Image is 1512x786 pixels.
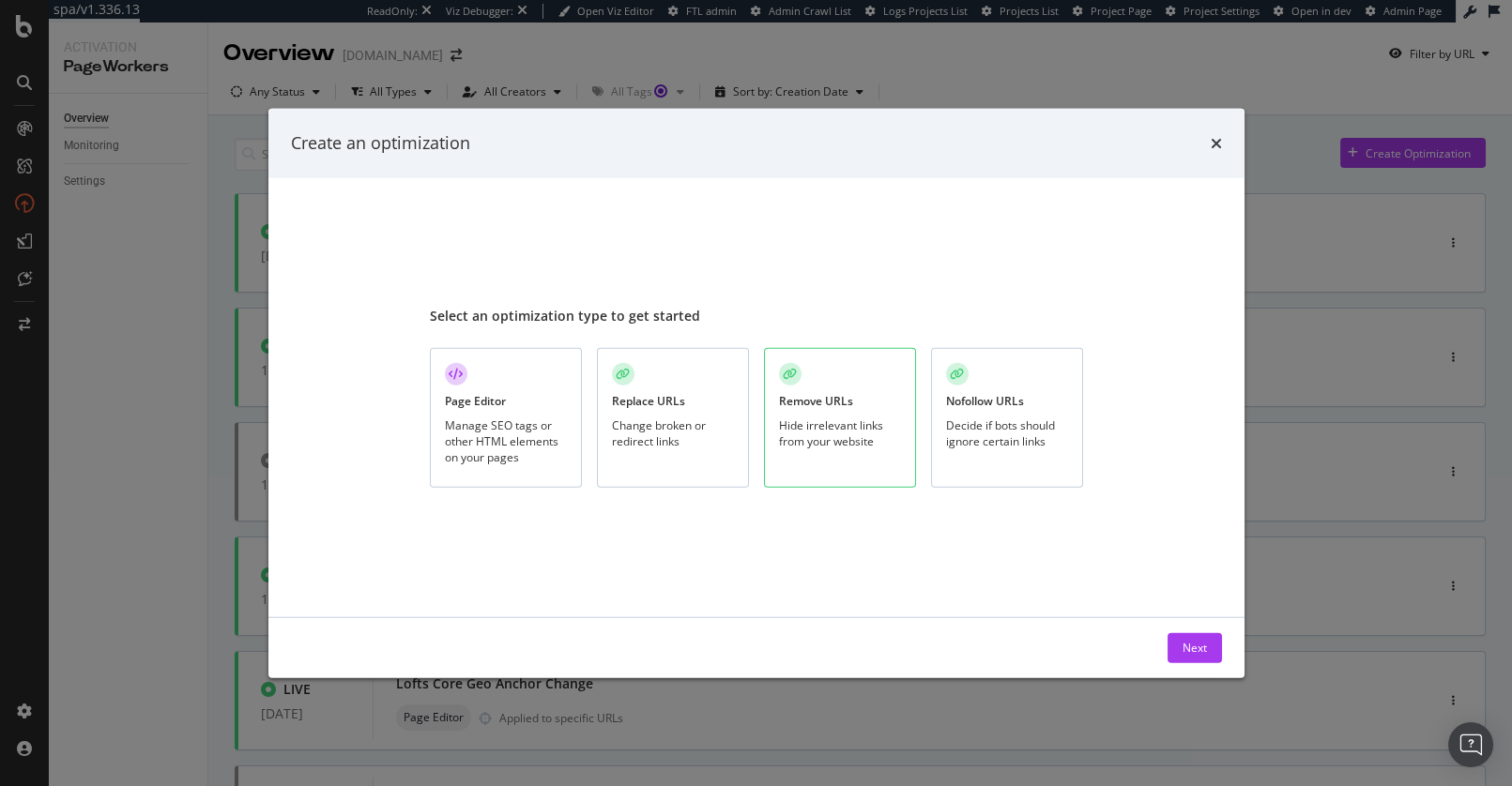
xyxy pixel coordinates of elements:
div: modal [268,109,1245,678]
button: Next [1168,632,1222,662]
div: Next [1183,640,1207,656]
div: Hide irrelevant links from your website [779,416,901,448]
div: Select an optimization type to get started [430,307,1083,325]
div: Change broken or redirect links [612,416,734,448]
div: Create an optimization [291,131,470,156]
div: Open Intercom Messenger [1448,722,1493,767]
div: Manage SEO tags or other HTML elements on your pages [445,416,567,464]
div: times [1211,131,1222,156]
div: Nofollow URLs [946,393,1024,409]
div: Remove URLs [779,393,853,409]
div: Replace URLs [612,393,685,409]
div: Decide if bots should ignore certain links [946,416,1068,448]
div: Page Editor [445,393,506,409]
